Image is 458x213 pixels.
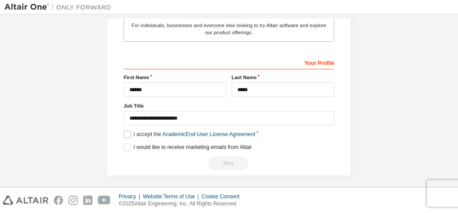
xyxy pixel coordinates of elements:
a: Academic End-User License Agreement [162,131,255,137]
label: First Name [124,74,226,81]
label: Job Title [124,102,334,109]
label: I accept the [124,131,255,138]
label: I would like to receive marketing emails from Altair [124,144,252,151]
img: instagram.svg [68,196,78,205]
p: © 2025 Altair Engineering, Inc. All Rights Reserved. [119,200,245,208]
div: Your Profile [124,55,334,69]
div: Cookie Consent [201,193,245,200]
img: linkedin.svg [83,196,92,205]
div: Privacy [119,193,143,200]
img: Altair One [4,3,116,12]
div: Read and acccept EULA to continue [124,157,334,170]
img: facebook.svg [54,196,63,205]
img: altair_logo.svg [3,196,48,205]
div: Website Terms of Use [143,193,201,200]
label: Last Name [232,74,334,81]
img: youtube.svg [98,196,111,205]
div: For individuals, businesses and everyone else looking to try Altair software and explore our prod... [129,22,329,36]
